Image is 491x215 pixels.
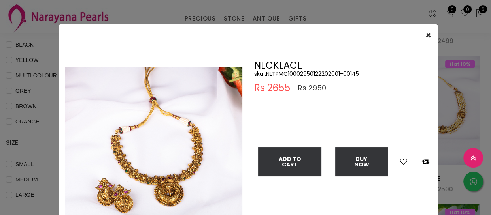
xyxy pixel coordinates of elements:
h5: sku : NLTPMC10002950122202001-00145 [254,70,432,77]
button: Add To Cart [258,147,321,176]
button: Add to compare [419,157,432,167]
span: Rs 2655 [254,83,290,93]
button: Add to wishlist [398,157,410,167]
h2: NECKLACE [254,61,432,70]
button: Buy Now [335,147,388,176]
span: × [425,29,431,42]
span: Rs 2950 [298,83,326,93]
